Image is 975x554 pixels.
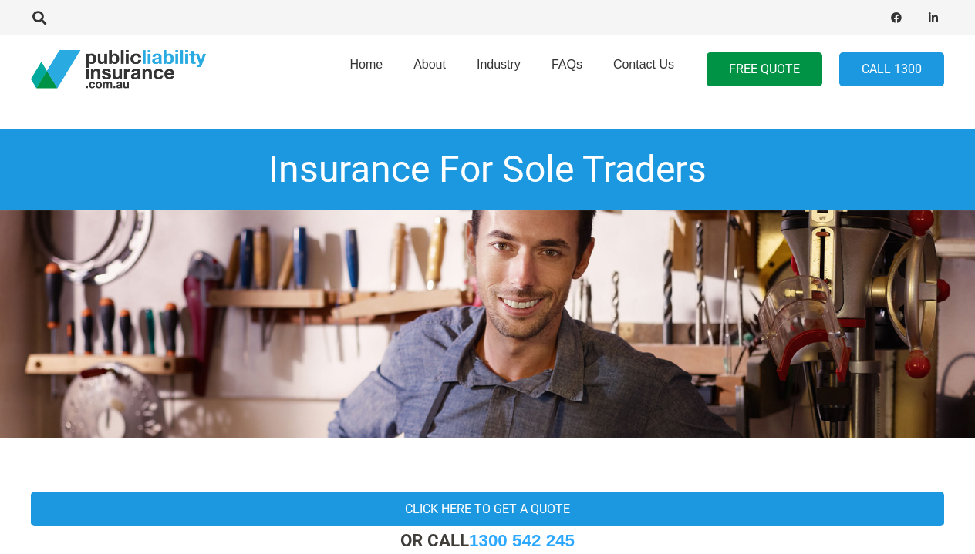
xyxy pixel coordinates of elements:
span: FAQs [552,58,582,71]
span: Home [349,58,383,71]
a: 1300 542 245 [469,531,575,550]
a: Contact Us [598,30,690,109]
a: LinkedIn [923,7,944,29]
a: FAQs [536,30,598,109]
a: Home [334,30,398,109]
a: Search [24,11,55,25]
strong: OR CALL [400,530,575,550]
a: Industry [461,30,536,109]
span: Industry [477,58,521,71]
a: Call 1300 [839,52,944,87]
a: Click here to get a quote [31,492,944,526]
a: FREE QUOTE [707,52,822,87]
a: pli_logotransparent [31,50,206,89]
a: Facebook [886,7,907,29]
span: Contact Us [613,58,674,71]
a: About [398,30,461,109]
span: About [413,58,446,71]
